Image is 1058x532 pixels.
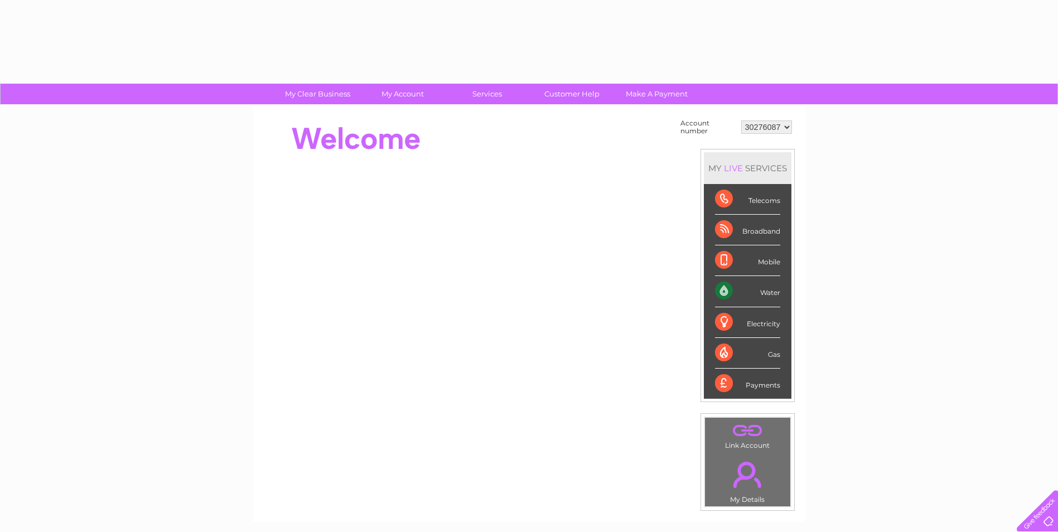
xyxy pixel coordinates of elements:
div: Electricity [715,307,780,338]
td: My Details [704,452,791,507]
a: Make A Payment [611,84,703,104]
a: My Account [356,84,448,104]
a: . [708,420,788,440]
a: My Clear Business [272,84,364,104]
a: . [708,455,788,494]
div: Telecoms [715,184,780,215]
td: Account number [678,117,738,138]
div: Gas [715,338,780,369]
a: Services [441,84,533,104]
div: Mobile [715,245,780,276]
div: MY SERVICES [704,152,791,184]
a: Customer Help [526,84,618,104]
div: LIVE [722,163,745,173]
div: Payments [715,369,780,399]
div: Water [715,276,780,307]
td: Link Account [704,417,791,452]
div: Broadband [715,215,780,245]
